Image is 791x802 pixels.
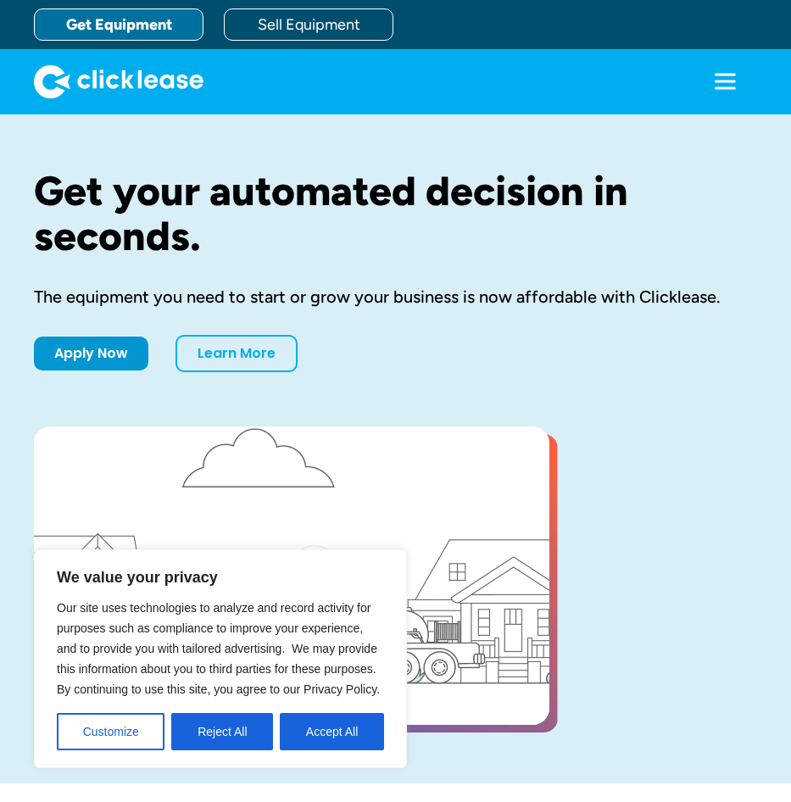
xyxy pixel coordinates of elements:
[175,335,298,372] a: Learn More
[224,8,393,41] a: Sell Equipment
[34,426,549,725] a: open lightbox
[34,169,757,259] h1: Get your automated decision in seconds.
[34,8,203,41] a: Get Equipment
[171,713,273,750] button: Reject All
[280,713,384,750] button: Accept All
[57,713,164,750] button: Customize
[693,49,757,114] div: menu
[292,545,337,593] img: Blue play button logo on a light blue circular background
[34,286,757,308] div: The equipment you need to start or grow your business is now affordable with Clicklease.
[57,601,380,696] span: Our site uses technologies to analyze and record activity for purposes such as compliance to impr...
[34,64,203,98] img: Clicklease logo
[34,64,203,98] a: home
[57,567,384,588] p: We value your privacy
[34,549,407,768] div: We value your privacy
[34,337,148,370] a: Apply Now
